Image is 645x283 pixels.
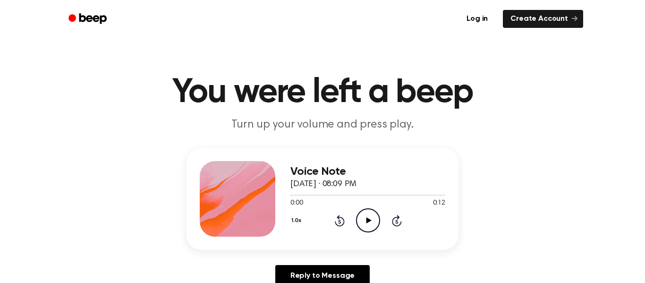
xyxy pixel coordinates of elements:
a: Beep [62,10,115,28]
a: Create Account [503,10,583,28]
span: [DATE] · 08:09 PM [290,180,356,189]
button: 1.0x [290,213,305,229]
h3: Voice Note [290,165,445,178]
p: Turn up your volume and press play. [141,117,504,133]
span: 0:00 [290,198,303,208]
span: 0:12 [433,198,445,208]
a: Log in [457,8,497,30]
h1: You were left a beep [81,76,564,110]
